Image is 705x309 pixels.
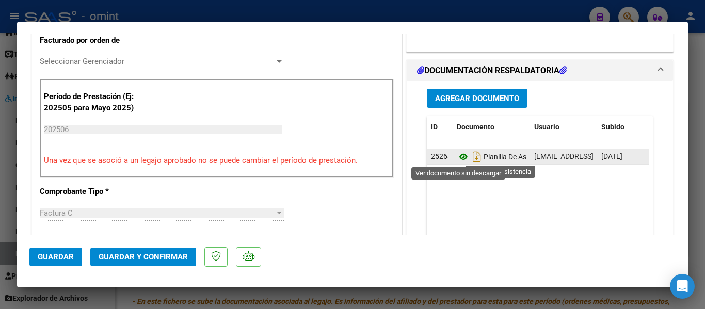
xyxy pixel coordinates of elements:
h1: DOCUMENTACIÓN RESPALDATORIA [417,64,567,77]
span: Usuario [534,123,559,131]
button: Agregar Documento [427,89,527,108]
button: Guardar y Confirmar [90,248,196,266]
div: Open Intercom Messenger [670,274,695,299]
span: Factura C [40,208,73,218]
datatable-header-cell: Subido [597,116,649,138]
span: Guardar [38,252,74,262]
button: Guardar [29,248,82,266]
span: Guardar y Confirmar [99,252,188,262]
p: Facturado por orden de [40,35,146,46]
p: Una vez que se asoció a un legajo aprobado no se puede cambiar el período de prestación. [44,155,390,167]
datatable-header-cell: ID [427,116,453,138]
span: Subido [601,123,624,131]
span: 25268 [431,152,452,160]
p: Período de Prestación (Ej: 202505 para Mayo 2025) [44,91,148,114]
span: Agregar Documento [435,94,519,103]
span: Documento [457,123,494,131]
span: [DATE] [601,152,622,160]
p: Comprobante Tipo * [40,186,146,198]
span: Planilla De Asistencia [457,153,551,161]
i: Descargar documento [470,149,484,165]
datatable-header-cell: Documento [453,116,530,138]
datatable-header-cell: Usuario [530,116,597,138]
span: Seleccionar Gerenciador [40,57,275,66]
div: DOCUMENTACIÓN RESPALDATORIA [407,81,673,295]
datatable-header-cell: Acción [649,116,700,138]
mat-expansion-panel-header: DOCUMENTACIÓN RESPALDATORIA [407,60,673,81]
span: ID [431,123,438,131]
